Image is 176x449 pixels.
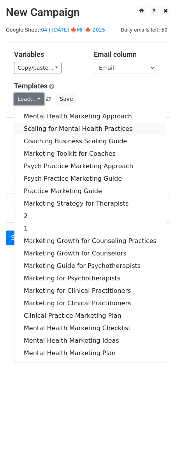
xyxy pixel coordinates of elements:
[14,197,166,210] a: Marketing Strategy for Therapists
[14,310,166,322] a: Clinical Practice Marketing Plan
[14,285,166,297] a: Marketing for Clinical Practitioners
[14,247,166,260] a: Marketing Growth for Counselors
[14,347,166,359] a: Mental Health Marketing Plan
[14,222,166,235] a: 1
[94,50,162,59] h5: Email column
[14,185,166,197] a: Practice Marketing Guide
[14,210,166,222] a: 2
[6,6,170,19] h2: New Campaign
[14,123,166,135] a: Scaling for Mental Health Practices
[14,173,166,185] a: Psych Practice Marketing Guide
[118,27,170,33] a: Daily emails left: 50
[14,93,44,105] a: Load...
[137,412,176,449] iframe: Chat Widget
[14,135,166,148] a: Coaching Business Scaling Guide
[56,93,76,105] button: Save
[6,231,32,245] a: Send
[14,235,166,247] a: Marketing Growth for Counseling Practices
[14,260,166,272] a: Marketing Guide for Psychotherapists
[14,272,166,285] a: Marketing for Psychotherapists
[6,27,105,33] small: Google Sheet:
[118,26,170,34] span: Daily emails left: 50
[14,110,166,123] a: Mental Health Marketing Approach
[14,297,166,310] a: Marketing for Clinical Practitioners
[14,322,166,335] a: Mental Health Marketing Checklist
[14,62,62,74] a: Copy/paste...
[41,27,105,33] a: 04 | [DATE] 🍁MH🍁 2025
[14,160,166,173] a: Psych Practice Marketing Approach
[14,335,166,347] a: Mental Health Marketing Ideas
[14,50,82,59] h5: Variables
[14,82,48,90] a: Templates
[14,148,166,160] a: Marketing Toolkit for Coaches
